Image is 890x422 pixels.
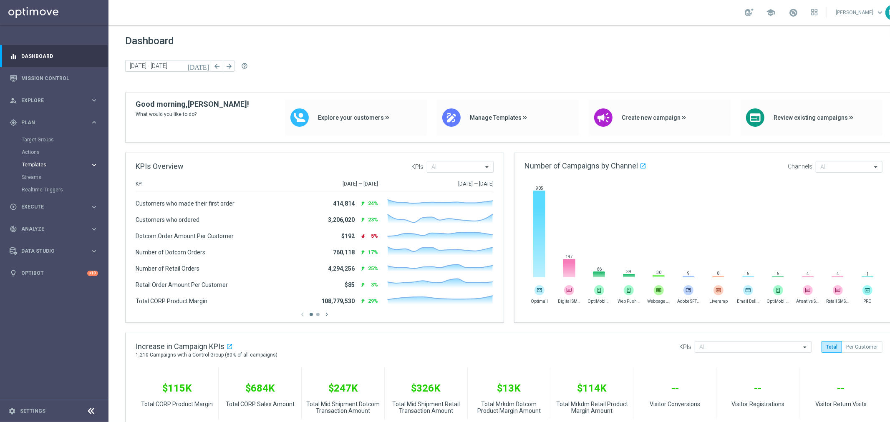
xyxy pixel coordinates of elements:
[835,6,885,19] a: [PERSON_NAME]keyboard_arrow_down
[22,162,90,167] div: Templates
[22,158,108,171] div: Templates
[21,67,98,89] a: Mission Control
[9,203,98,210] button: play_circle_outline Execute keyboard_arrow_right
[10,225,17,233] i: track_changes
[10,225,90,233] div: Analyze
[90,247,98,255] i: keyboard_arrow_right
[10,203,90,211] div: Execute
[22,174,87,181] a: Streams
[9,97,98,104] button: person_search Explore keyboard_arrow_right
[21,226,90,231] span: Analyze
[10,269,17,277] i: lightbulb
[8,407,16,415] i: settings
[10,262,98,284] div: Optibot
[10,203,17,211] i: play_circle_outline
[90,225,98,233] i: keyboard_arrow_right
[90,203,98,211] i: keyboard_arrow_right
[9,53,98,60] button: equalizer Dashboard
[22,136,87,143] a: Target Groups
[10,97,90,104] div: Explore
[21,204,90,209] span: Execute
[22,146,108,158] div: Actions
[10,97,17,104] i: person_search
[20,409,45,414] a: Settings
[21,98,90,103] span: Explore
[22,161,98,168] button: Templates keyboard_arrow_right
[10,119,17,126] i: gps_fixed
[22,183,108,196] div: Realtime Triggers
[766,8,775,17] span: school
[10,119,90,126] div: Plan
[9,119,98,126] button: gps_fixed Plan keyboard_arrow_right
[90,118,98,126] i: keyboard_arrow_right
[90,161,98,169] i: keyboard_arrow_right
[21,120,90,125] span: Plan
[10,67,98,89] div: Mission Control
[21,249,90,254] span: Data Studio
[21,45,98,67] a: Dashboard
[22,149,87,156] a: Actions
[10,53,17,60] i: equalizer
[10,247,90,255] div: Data Studio
[22,133,108,146] div: Target Groups
[87,271,98,276] div: +10
[90,96,98,104] i: keyboard_arrow_right
[22,162,82,167] span: Templates
[9,270,98,276] button: lightbulb Optibot +10
[9,75,98,82] button: Mission Control
[9,248,98,254] button: Data Studio keyboard_arrow_right
[22,171,108,183] div: Streams
[9,226,98,232] button: track_changes Analyze keyboard_arrow_right
[10,45,98,67] div: Dashboard
[21,262,87,284] a: Optibot
[22,186,87,193] a: Realtime Triggers
[875,8,885,17] span: keyboard_arrow_down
